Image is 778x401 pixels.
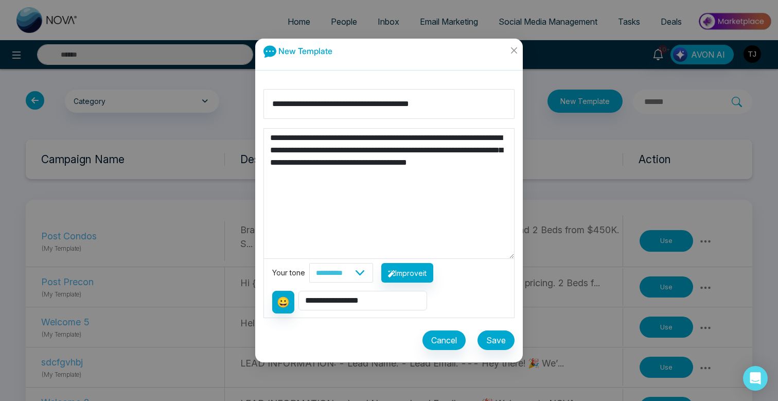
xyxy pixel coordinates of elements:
div: Open Intercom Messenger [743,366,768,391]
span: New Template [278,46,332,56]
button: Improveit [381,263,433,283]
button: 😀 [272,291,294,313]
button: Cancel [422,330,466,350]
button: Save [478,330,515,350]
span: close [510,46,518,55]
div: Your tone [272,267,309,278]
button: Close [505,39,523,66]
